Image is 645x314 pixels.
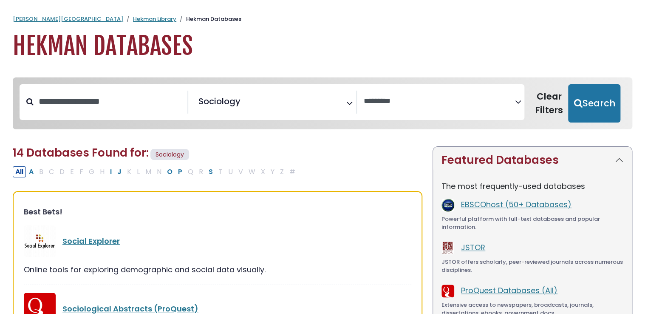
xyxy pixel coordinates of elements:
[433,147,632,174] button: Featured Databases
[62,303,198,314] a: Sociological Abstracts (ProQuest)
[150,149,189,160] span: Sociology
[568,84,620,123] button: Submit for Search Results
[441,215,623,231] div: Powerful platform with full-text databases and popular information.
[107,166,114,177] button: Filter Results I
[176,15,241,23] li: Hekman Databases
[115,166,124,177] button: Filter Results J
[13,15,632,23] nav: breadcrumb
[461,285,557,296] a: ProQuest Databases (All)
[62,236,120,246] a: Social Explorer
[13,15,123,23] a: [PERSON_NAME][GEOGRAPHIC_DATA]
[13,166,299,177] div: Alpha-list to filter by first letter of database name
[529,84,568,123] button: Clear Filters
[175,166,185,177] button: Filter Results P
[441,180,623,192] p: The most frequently-used databases
[195,95,240,108] li: Sociology
[198,95,240,108] span: Sociology
[364,97,515,106] textarea: Search
[206,166,215,177] button: Filter Results S
[13,145,149,160] span: 14 Databases Found for:
[24,264,411,275] div: Online tools for exploring demographic and social data visually.
[441,258,623,274] div: JSTOR offers scholarly, peer-reviewed journals across numerous disciplines.
[34,94,187,108] input: Search database by title or keyword
[24,207,411,217] h3: Best Bets!
[164,166,175,177] button: Filter Results O
[461,242,485,253] a: JSTOR
[26,166,36,177] button: Filter Results A
[133,15,176,23] a: Hekman Library
[13,77,632,129] nav: Search filters
[13,166,26,177] button: All
[13,32,632,60] h1: Hekman Databases
[242,100,248,108] textarea: Search
[461,199,571,210] a: EBSCOhost (50+ Databases)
